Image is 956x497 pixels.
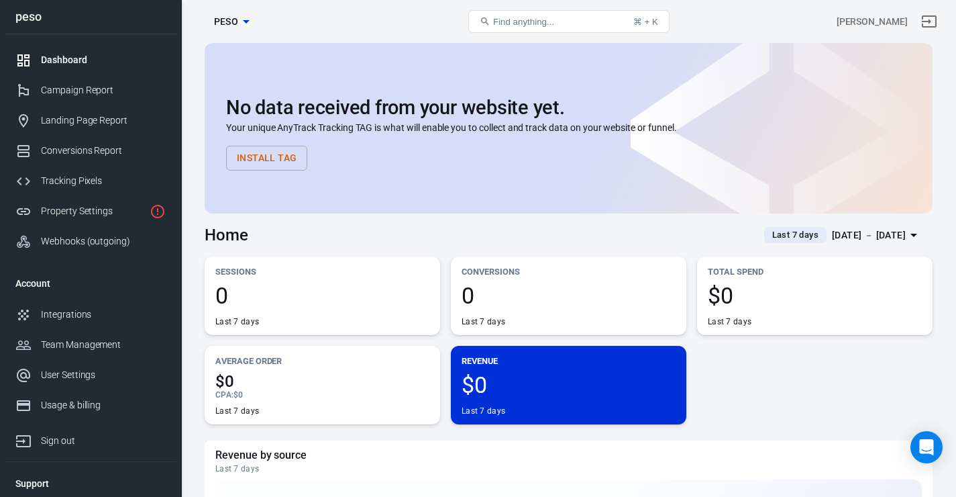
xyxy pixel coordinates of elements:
[910,431,943,463] div: Open Intercom Messenger
[5,196,176,226] a: Property Settings
[767,228,824,242] span: Last 7 days
[5,390,176,420] a: Usage & billing
[226,97,911,118] h2: No data received from your website yet.
[5,166,176,196] a: Tracking Pixels
[5,267,176,300] li: Account
[462,265,676,279] p: Conversions
[708,316,751,327] div: Last 7 days
[633,17,658,27] div: ⌘ + K
[205,226,248,244] h3: Home
[215,449,922,462] h5: Revenue by source
[462,284,676,307] span: 0
[41,53,166,67] div: Dashboard
[41,234,166,248] div: Webhooks (outgoing)
[5,136,176,166] a: Conversions Report
[41,308,166,322] div: Integrations
[708,265,922,279] p: Total Spend
[462,316,505,327] div: Last 7 days
[5,226,176,257] a: Webhooks (outgoing)
[41,204,144,218] div: Property Settings
[150,204,166,220] svg: Property is not installed yet
[5,45,176,75] a: Dashboard
[215,265,429,279] p: Sessions
[41,368,166,382] div: User Settings
[5,300,176,330] a: Integrations
[215,354,429,368] p: Average Order
[5,420,176,456] a: Sign out
[41,174,166,188] div: Tracking Pixels
[215,284,429,307] span: 0
[215,316,259,327] div: Last 7 days
[41,338,166,352] div: Team Management
[5,360,176,390] a: User Settings
[215,463,922,474] div: Last 7 days
[5,105,176,136] a: Landing Page Report
[233,390,243,400] span: $0
[41,144,166,158] div: Conversions Report
[198,9,265,34] button: peso
[468,10,670,33] button: Find anything...⌘ + K
[493,17,554,27] span: Find anything...
[832,227,906,244] div: [DATE] － [DATE]
[462,373,676,396] span: $0
[41,83,166,97] div: Campaign Report
[462,354,676,368] p: Revenue
[41,398,166,412] div: Usage & billing
[5,75,176,105] a: Campaign Report
[5,11,176,23] div: peso
[41,114,166,128] div: Landing Page Report
[215,406,259,416] div: Last 7 days
[226,146,307,171] button: Install Tag
[41,434,166,448] div: Sign out
[462,406,505,416] div: Last 7 days
[226,121,911,135] p: Your unique AnyTrack Tracking TAG is what will enable you to collect and track data on your websi...
[5,330,176,360] a: Team Management
[913,5,945,38] a: Sign out
[215,390,233,400] span: CPA :
[214,13,239,30] span: peso
[753,224,933,246] button: Last 7 days[DATE] － [DATE]
[708,284,922,307] span: $0
[215,373,429,390] span: $0
[837,15,908,29] div: Account id: tKQwVset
